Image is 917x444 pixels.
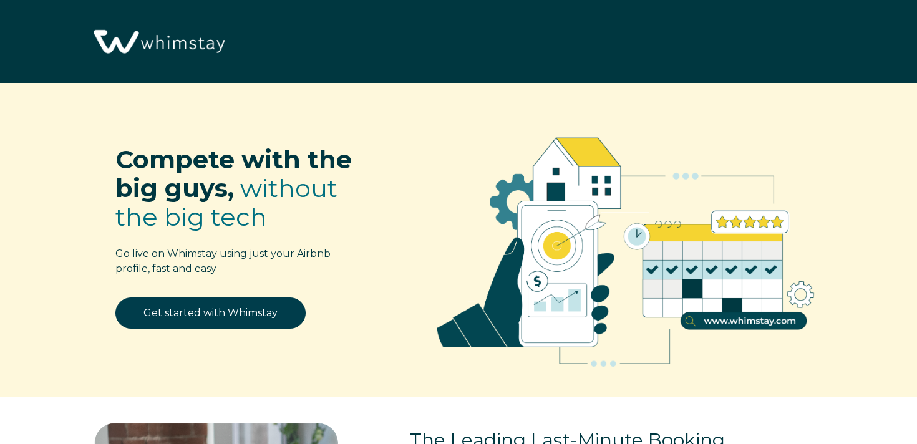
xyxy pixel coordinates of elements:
span: Compete with the big guys, [115,144,352,203]
a: Get started with Whimstay [115,297,306,329]
span: without the big tech [115,173,337,232]
span: Go live on Whimstay using just your Airbnb profile, fast and easy [115,248,331,274]
img: RBO Ilustrations-02 [406,102,845,390]
img: Whimstay Logo-02 1 [87,6,229,79]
